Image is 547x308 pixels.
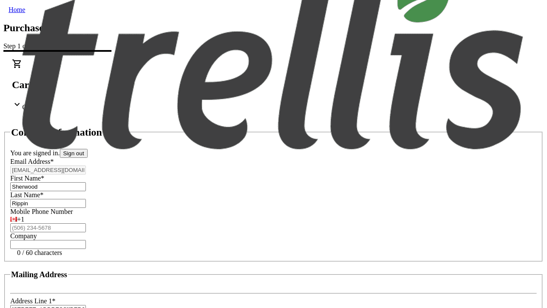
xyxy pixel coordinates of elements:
label: Company [10,232,37,240]
label: Mobile Phone Number [10,208,73,215]
h3: Mailing Address [11,270,67,279]
input: (506) 234-5678 [10,223,86,232]
label: Address Line 1* [10,297,56,305]
tr-character-limit: 0 / 60 characters [17,249,62,256]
